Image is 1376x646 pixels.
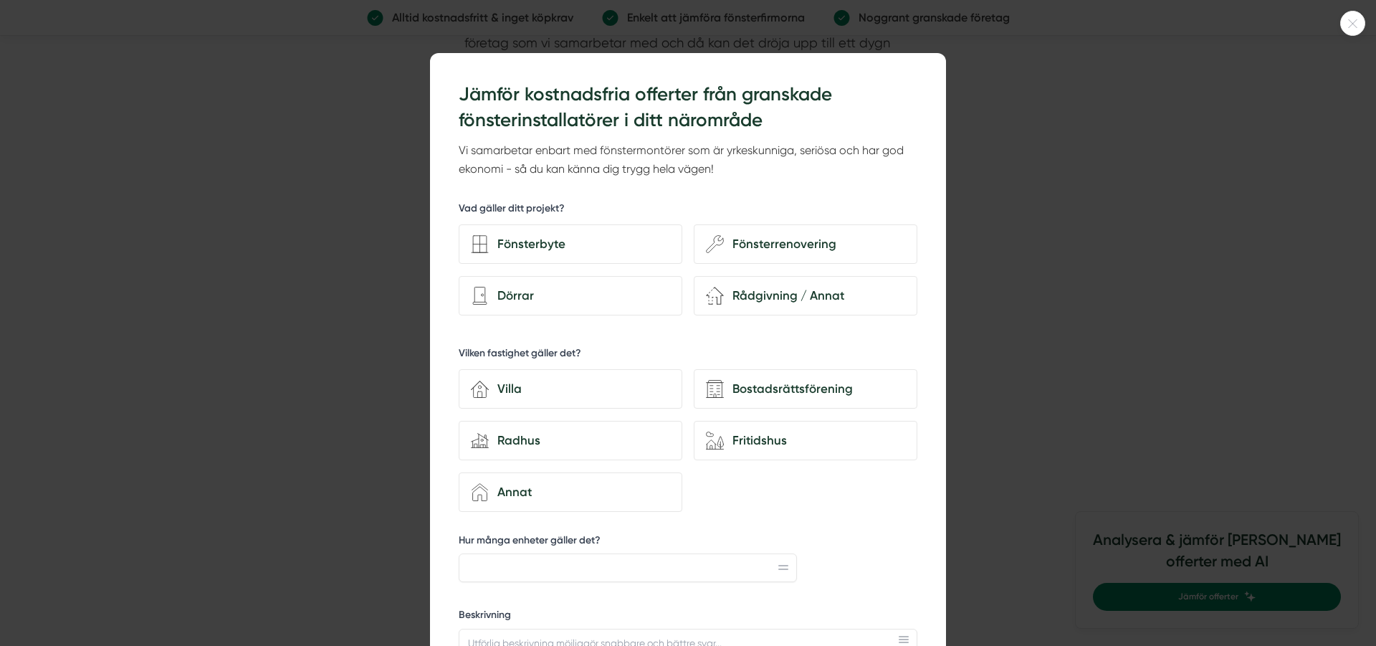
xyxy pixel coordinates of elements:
h5: Vad gäller ditt projekt? [459,201,565,219]
h3: Jämför kostnadsfria offerter från granskade fönsterinstallatörer i ditt närområde [459,82,917,134]
label: Beskrivning [459,608,917,626]
p: Vi samarbetar enbart med fönstermontörer som är yrkeskunniga, seriösa och har god ekonomi - så du... [459,141,917,179]
label: Hur många enheter gäller det? [459,533,797,551]
h5: Vilken fastighet gäller det? [459,346,581,364]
